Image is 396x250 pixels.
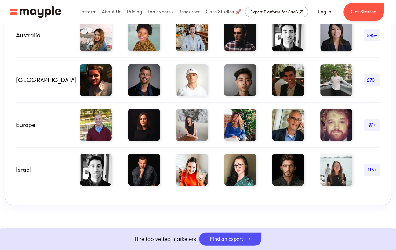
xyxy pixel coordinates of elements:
[343,3,384,21] a: Get Started
[245,7,308,17] a: Expert Platform for SaaS
[16,32,68,39] div: australia
[10,6,61,18] img: Mayple logo
[364,77,380,84] div: 270+
[311,5,339,20] a: Log In
[16,77,68,84] div: [GEOGRAPHIC_DATA]
[10,6,61,18] a: home
[364,122,380,129] div: 97+
[125,2,144,22] div: Pricing
[76,2,98,22] div: Platform
[364,166,380,174] div: 115+
[16,122,68,129] div: Europe
[146,2,174,22] div: Top Experts
[100,2,123,22] div: About Us
[250,9,298,16] div: Expert Platform for SaaS
[364,32,380,39] div: 245+
[176,2,202,22] div: Resources
[16,166,68,174] div: Israel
